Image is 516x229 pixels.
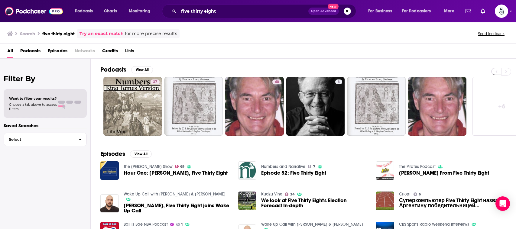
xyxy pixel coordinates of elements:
a: We look at Five Thirty Eight's Election Forecast In-depth [261,198,368,208]
span: More [444,7,454,15]
p: Saved Searches [4,123,87,128]
span: 37 [153,79,157,85]
div: Open Intercom Messenger [495,196,510,211]
span: 34 [290,193,295,196]
span: [PERSON_NAME], Five Thirty Eight joins Wake Up Call [124,203,231,213]
a: CBS Sports Radio Weekend Interviews [399,222,469,227]
a: 8 [286,77,345,136]
span: Open Advanced [311,10,336,13]
a: Суперкомпьютер Five Thirty Eight назвал Аргентину победительницей чемпионата мира [399,198,506,208]
a: 7 [308,165,315,168]
h3: Search [20,31,35,37]
button: open menu [71,6,101,16]
a: Kudzu Vine [261,192,282,197]
a: Episodes [48,46,67,58]
img: Episode 52: Five Thirty Eight [238,161,257,180]
img: We look at Five Thirty Eight's Election Forecast In-depth [238,192,257,210]
h2: Filter By [4,74,87,83]
a: Travis Sawchik From Five Thirty Eight [399,170,489,176]
a: All [7,46,13,58]
button: open menu [398,6,440,16]
img: Hour One: Greg Guglielmo, Five Thirty Eight [100,161,119,180]
span: 7 [313,165,315,168]
span: 6 [419,193,421,196]
h2: Episodes [100,150,125,158]
span: Select [4,137,74,141]
a: EpisodesView All [100,150,152,158]
img: Podchaser - Follow, Share and Rate Podcasts [5,5,63,17]
span: 1 [181,223,183,226]
span: Podcasts [75,7,93,15]
input: Search podcasts, credits, & more... [179,6,308,16]
span: 8 [338,79,340,85]
a: 40 [272,79,281,84]
span: Want to filter your results? [9,96,57,101]
span: New [328,4,339,9]
span: For Podcasters [402,7,431,15]
img: Travis Sawchik From Five Thirty Eight [376,161,394,180]
button: View All [130,150,152,158]
button: View All [131,66,153,73]
span: Monitoring [129,7,150,15]
a: Lists [125,46,134,58]
a: PodcastsView All [100,66,153,73]
a: 8 [335,79,342,84]
a: Credits [102,46,118,58]
a: Спорт [399,192,411,197]
a: Show notifications dropdown [463,6,473,16]
a: Charts [100,6,121,16]
a: 1 [176,223,183,226]
button: open menu [125,6,158,16]
span: For Business [368,7,392,15]
button: open menu [440,6,462,16]
button: Open AdvancedNew [308,8,339,15]
a: 37 [103,77,162,136]
a: 40 [225,77,284,136]
a: Wake Up Call with Tony Desiere & Ronn Culver [124,192,226,197]
img: Суперкомпьютер Five Thirty Eight назвал Аргентину победительницей чемпионата мира [376,192,394,210]
a: The Pirates Podcast [399,164,436,169]
a: 34 [285,192,295,196]
img: User Profile [495,5,508,18]
span: for more precise results [125,30,177,37]
a: Jared Dubin, Five Thirty Eight joins Wake Up Call [124,203,231,213]
button: open menu [364,6,400,16]
a: Numbers and Narrative [261,164,305,169]
a: Show notifications dropdown [478,6,488,16]
a: The Paul Finebaum Show [124,164,173,169]
a: Try an exact match [80,30,124,37]
span: Charts [104,7,117,15]
h2: Podcasts [100,66,126,73]
span: 69 [180,165,184,168]
a: Hour One: Greg Guglielmo, Five Thirty Eight [124,170,228,176]
span: Choose a tab above to access filters. [9,102,57,111]
span: Networks [75,46,95,58]
a: Episode 52: Five Thirty Eight [261,170,326,176]
div: Search podcasts, credits, & more... [168,4,362,18]
a: Wake Up Call with Tony Desiere & Ronn Culver [261,222,363,227]
a: Ball is Bae NBA Podcast [124,222,168,227]
button: Show profile menu [495,5,508,18]
span: [PERSON_NAME] From Five Thirty Eight [399,170,489,176]
img: Jared Dubin, Five Thirty Eight joins Wake Up Call [100,194,119,213]
a: 6 [414,192,421,196]
a: 37 [151,79,160,84]
a: Podcasts [20,46,41,58]
button: Select [4,133,87,146]
a: 69 [175,165,185,168]
span: Logged in as Spiral5-G2 [495,5,508,18]
button: Send feedback [476,31,506,36]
